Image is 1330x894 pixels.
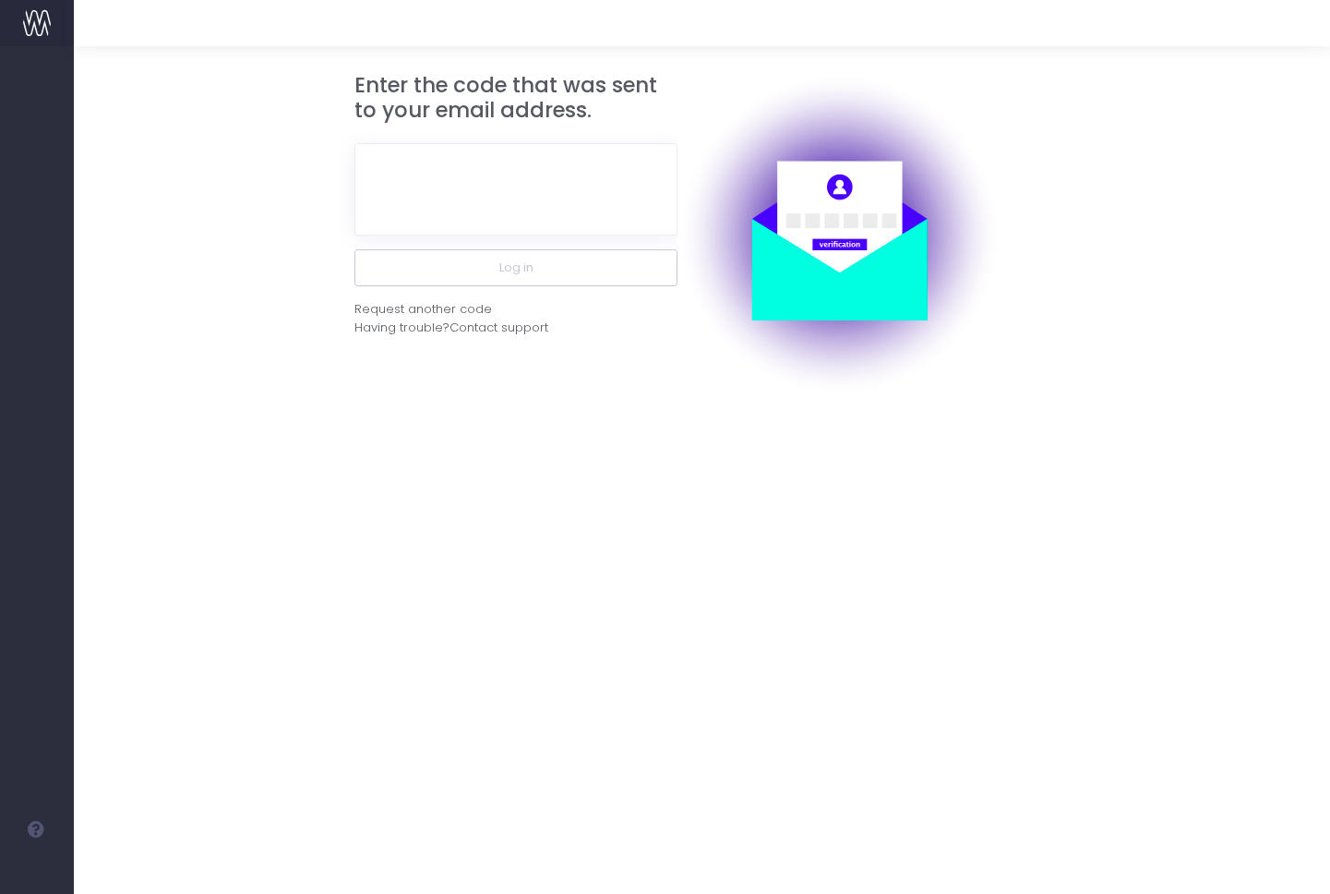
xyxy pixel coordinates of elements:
span: Contact support [449,319,548,337]
h3: Enter the code that was sent to your email address. [354,73,677,124]
img: images/default_profile_image.png [23,857,51,885]
div: Having trouble? [354,319,677,337]
img: auth.png [677,73,1000,396]
div: Request another code [354,300,492,319]
button: Log in [354,249,677,286]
